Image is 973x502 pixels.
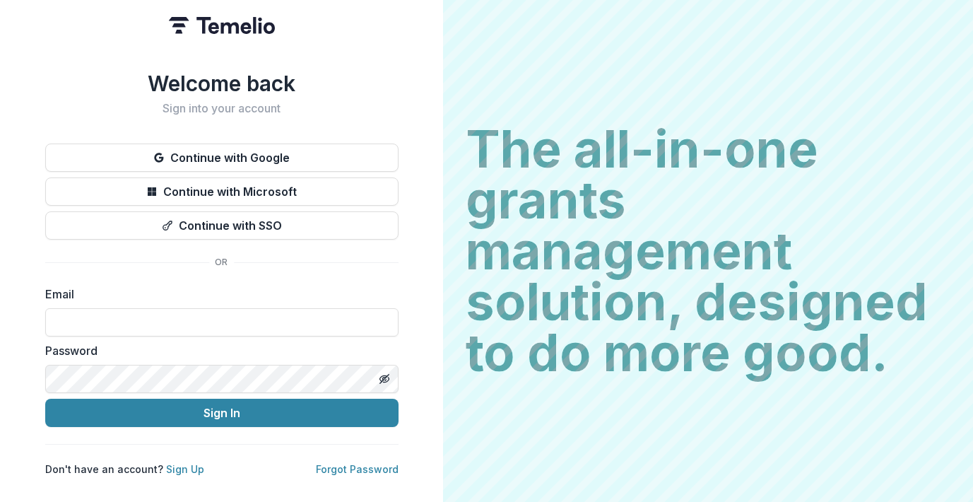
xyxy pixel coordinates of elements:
button: Continue with Microsoft [45,177,399,206]
a: Forgot Password [316,463,399,475]
a: Sign Up [166,463,204,475]
h1: Welcome back [45,71,399,96]
label: Password [45,342,390,359]
h2: Sign into your account [45,102,399,115]
img: Temelio [169,17,275,34]
label: Email [45,286,390,303]
button: Toggle password visibility [373,368,396,390]
button: Continue with SSO [45,211,399,240]
button: Sign In [45,399,399,427]
button: Continue with Google [45,144,399,172]
p: Don't have an account? [45,462,204,477]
